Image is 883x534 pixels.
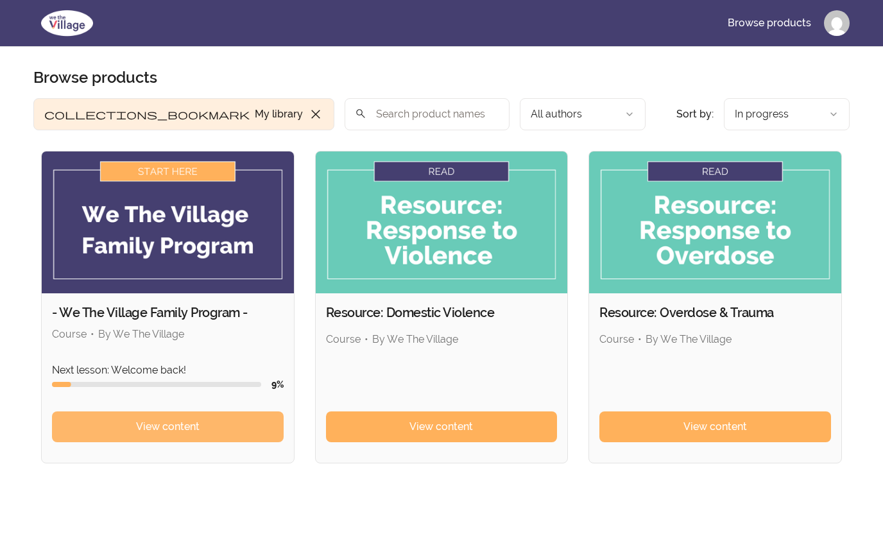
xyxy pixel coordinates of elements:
[308,107,323,122] span: close
[717,8,850,39] nav: Main
[824,10,850,36] img: Profile image for Jeff Melucci
[724,98,850,130] button: Product sort options
[326,304,558,322] h2: Resource: Domestic Violence
[52,411,284,442] a: View content
[33,8,101,39] img: We The Village logo
[136,419,200,435] span: View content
[33,67,157,88] h1: Browse products
[676,108,714,120] span: Sort by:
[355,105,366,123] span: search
[98,328,184,340] span: By We The Village
[717,8,821,39] a: Browse products
[599,304,831,322] h2: Resource: Overdose & Trauma
[316,151,568,293] img: Product image for Resource: Domestic Violence
[646,333,732,345] span: By We The Village
[345,98,510,130] input: Search product names
[683,419,747,435] span: View content
[638,333,642,345] span: •
[326,333,361,345] span: Course
[589,151,841,293] img: Product image for Resource: Overdose & Trauma
[326,411,558,442] a: View content
[520,98,646,130] button: Filter by author
[599,411,831,442] a: View content
[33,98,334,130] button: Filter by My library
[271,379,284,390] span: 9 %
[42,151,294,293] img: Product image for - We The Village Family Program -
[52,363,284,378] p: Next lesson: Welcome back!
[372,333,458,345] span: By We The Village
[52,304,284,322] h2: - We The Village Family Program -
[364,333,368,345] span: •
[409,419,473,435] span: View content
[90,328,94,340] span: •
[599,333,634,345] span: Course
[52,382,261,387] div: Course progress
[44,107,250,122] span: collections_bookmark
[52,328,87,340] span: Course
